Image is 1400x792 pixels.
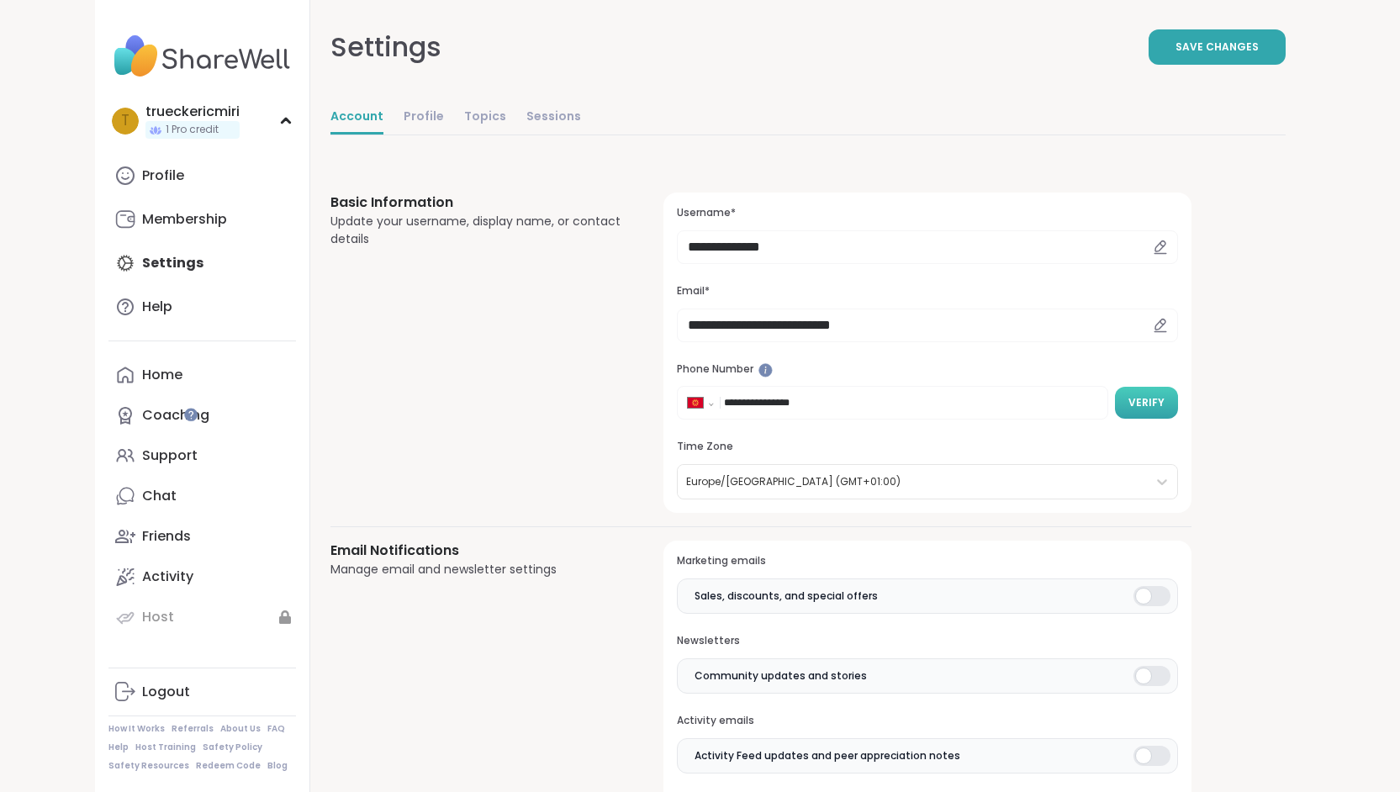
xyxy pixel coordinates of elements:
span: Sales, discounts, and special offers [695,589,878,604]
a: Topics [464,101,506,135]
a: Blog [267,760,288,772]
div: Home [142,366,182,384]
a: Help [108,287,296,327]
div: Update your username, display name, or contact details [330,213,624,248]
div: Host [142,608,174,626]
img: ShareWell Nav Logo [108,27,296,86]
h3: Email* [677,284,1177,298]
a: Host [108,597,296,637]
button: Save Changes [1149,29,1286,65]
h3: Activity emails [677,714,1177,728]
span: Activity Feed updates and peer appreciation notes [695,748,960,763]
a: Sessions [526,101,581,135]
iframe: Spotlight [184,408,198,421]
a: Referrals [172,723,214,735]
a: Activity [108,557,296,597]
div: Manage email and newsletter settings [330,561,624,578]
a: FAQ [267,723,285,735]
div: Membership [142,210,227,229]
span: Community updates and stories [695,668,867,684]
a: Membership [108,199,296,240]
span: 1 Pro credit [166,123,219,137]
a: Logout [108,672,296,712]
a: About Us [220,723,261,735]
h3: Email Notifications [330,541,624,561]
span: Verify [1128,395,1165,410]
a: How It Works [108,723,165,735]
a: Home [108,355,296,395]
h3: Time Zone [677,440,1177,454]
div: Coaching [142,406,209,425]
div: Logout [142,683,190,701]
a: Support [108,436,296,476]
a: Safety Policy [203,742,262,753]
a: Account [330,101,383,135]
a: Profile [108,156,296,196]
div: Chat [142,487,177,505]
iframe: Spotlight [758,363,773,378]
a: Coaching [108,395,296,436]
h3: Phone Number [677,362,1177,377]
button: Verify [1115,387,1178,419]
a: Host Training [135,742,196,753]
div: trueckericmiri [145,103,240,121]
h3: Username* [677,206,1177,220]
a: Redeem Code [196,760,261,772]
h3: Newsletters [677,634,1177,648]
h3: Marketing emails [677,554,1177,568]
a: Help [108,742,129,753]
div: Friends [142,527,191,546]
a: Chat [108,476,296,516]
div: Settings [330,27,441,67]
span: Save Changes [1175,40,1259,55]
div: Support [142,446,198,465]
a: Profile [404,101,444,135]
h3: Basic Information [330,193,624,213]
span: t [121,110,129,132]
a: Safety Resources [108,760,189,772]
div: Activity [142,568,193,586]
div: Profile [142,166,184,185]
a: Friends [108,516,296,557]
div: Help [142,298,172,316]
